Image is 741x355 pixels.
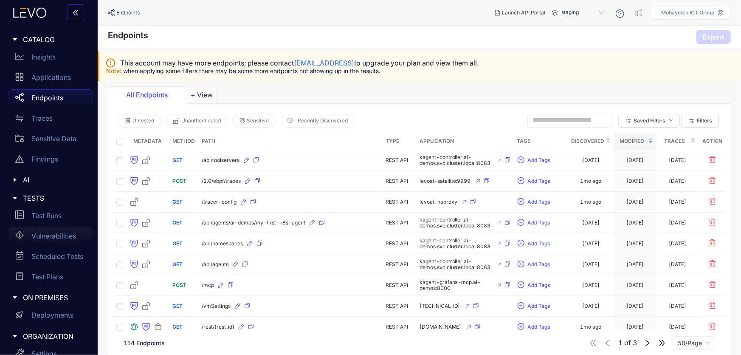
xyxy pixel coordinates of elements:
[287,118,293,124] span: clock-circle
[382,133,416,150] th: Type
[106,68,734,74] p: when applying some filters there may be some more endpoints not showing up in the results.
[669,303,687,309] div: [DATE]
[23,36,86,43] span: CATALOG
[12,37,18,43] span: caret-right
[518,302,524,310] span: plus-circle
[517,153,551,167] button: plus-circleAdd Tags
[386,157,413,163] div: REST API
[127,133,169,150] th: Metadata
[202,157,239,163] span: /api/toolservers
[528,178,550,184] span: Add Tags
[187,86,217,103] button: Add tab
[31,135,76,142] p: Sensitive Data
[678,337,710,349] span: 50/Page
[281,114,355,128] button: clock-circleRecently Discovered
[8,130,93,151] a: Sensitive Data
[528,157,550,163] span: Add Tags
[202,324,234,330] span: /rest/{rest_id}
[658,339,666,347] span: double-right
[656,133,699,150] th: Traces
[115,91,179,99] div: All Endpoints
[108,30,148,40] h4: Endpoints
[8,48,93,69] a: Insights
[5,189,93,207] div: TESTS
[172,219,183,226] span: GET
[517,299,551,313] button: plus-circleAdd Tags
[8,151,93,171] a: Findings
[669,199,687,205] div: [DATE]
[132,118,154,124] span: Untested
[67,4,84,21] button: double-left
[582,261,600,267] div: [DATE]
[528,241,550,247] span: Add Tags
[15,114,24,122] span: swap
[172,199,183,205] span: GET
[172,324,183,330] span: GET
[72,9,79,17] span: double-left
[517,216,551,230] button: plus-circleAdd Tags
[8,89,93,110] a: Endpoints
[5,289,93,307] div: ON PREMISES
[8,227,93,248] a: Vulnerabilities
[202,178,241,184] span: /1.0/ebpf/traces
[568,133,614,150] th: Discovered
[517,320,551,334] button: plus-circleAdd Tags
[669,324,687,330] div: [DATE]
[23,194,86,202] span: TESTS
[12,295,18,301] span: caret-right
[420,303,460,309] span: [TECHNICAL_ID]
[420,324,462,330] span: [DOMAIN_NAME]
[386,241,413,247] div: REST API
[582,282,600,288] div: [DATE]
[31,311,73,319] p: Deployments
[528,261,550,267] span: Add Tags
[116,10,140,16] span: Endpoints
[518,261,524,268] span: plus-circle
[561,6,606,20] span: staging
[627,303,644,309] div: [DATE]
[5,171,93,189] div: AI
[518,281,524,289] span: plus-circle
[172,157,183,163] span: GET
[518,240,524,247] span: plus-circle
[386,303,413,309] div: REST API
[580,199,602,205] div: 1mo ago
[627,199,644,205] div: [DATE]
[618,114,680,128] button: Saved Filtersdown
[202,241,243,247] span: /api/namespaces
[582,241,600,247] div: [DATE]
[627,241,644,247] div: [DATE]
[420,154,493,166] span: kagent-controller.ai-demos.svc.cluster.local:8083
[682,114,719,128] button: Filters
[420,199,457,205] span: levoai-haproxy
[582,157,600,163] div: [DATE]
[517,258,551,271] button: plus-circleAdd Tags
[627,178,644,184] div: [DATE]
[669,261,687,267] div: [DATE]
[517,237,551,250] button: plus-circleAdd Tags
[582,303,600,309] div: [DATE]
[12,333,18,339] span: caret-right
[172,282,186,288] span: POST
[528,220,550,226] span: Add Tags
[298,118,348,124] span: Recently Discovered
[31,232,76,240] p: Vulnerabilities
[12,195,18,201] span: caret-right
[669,282,687,288] div: [DATE]
[627,220,644,226] div: [DATE]
[123,339,165,346] span: 114 Endpoints
[12,177,18,183] span: caret-right
[517,278,551,292] button: plus-circleAdd Tags
[8,207,93,227] a: Test Runs
[8,268,93,289] a: Test Plans
[582,220,600,226] div: [DATE]
[518,177,524,185] span: plus-circle
[31,212,62,219] p: Test Runs
[202,220,305,226] span: /api/agents/ai-demos/my-first-k8s-agent
[618,339,623,347] span: 1
[181,118,221,124] span: Unauthenticated
[644,339,651,347] span: right
[517,195,551,209] button: plus-circleAdd Tags
[169,133,198,150] th: Method
[23,294,86,301] span: ON PREMISES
